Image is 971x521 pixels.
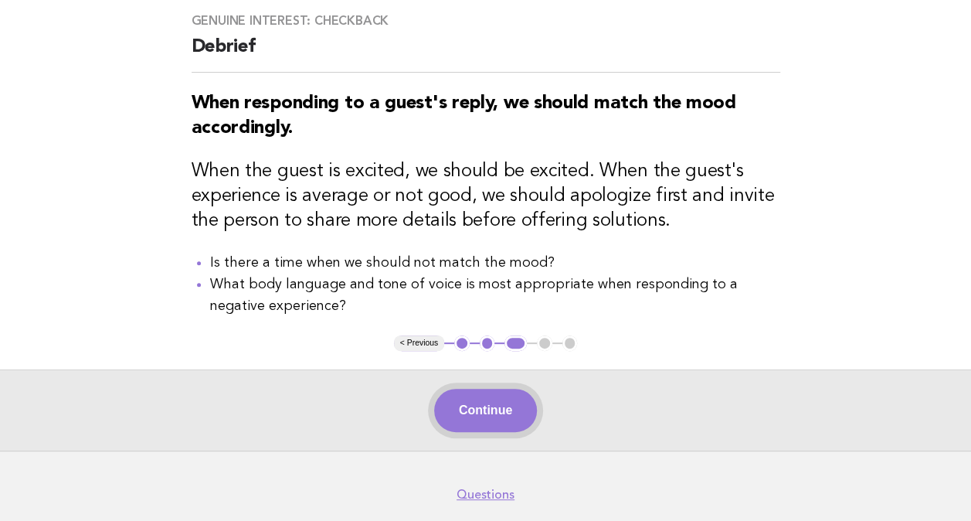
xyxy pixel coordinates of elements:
button: 1 [454,335,470,351]
a: Questions [457,487,514,502]
strong: When responding to a guest's reply, we should match the mood accordingly. [192,94,736,138]
button: < Previous [394,335,444,351]
h3: Genuine interest: Checkback [192,13,780,29]
h2: Debrief [192,35,780,73]
button: 2 [480,335,495,351]
h3: When the guest is excited, we should be excited. When the guest's experience is average or not go... [192,159,780,233]
button: 3 [504,335,527,351]
button: Continue [434,389,537,432]
li: What body language and tone of voice is most appropriate when responding to a negative experience? [210,274,780,317]
li: Is there a time when we should not match the mood? [210,252,780,274]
